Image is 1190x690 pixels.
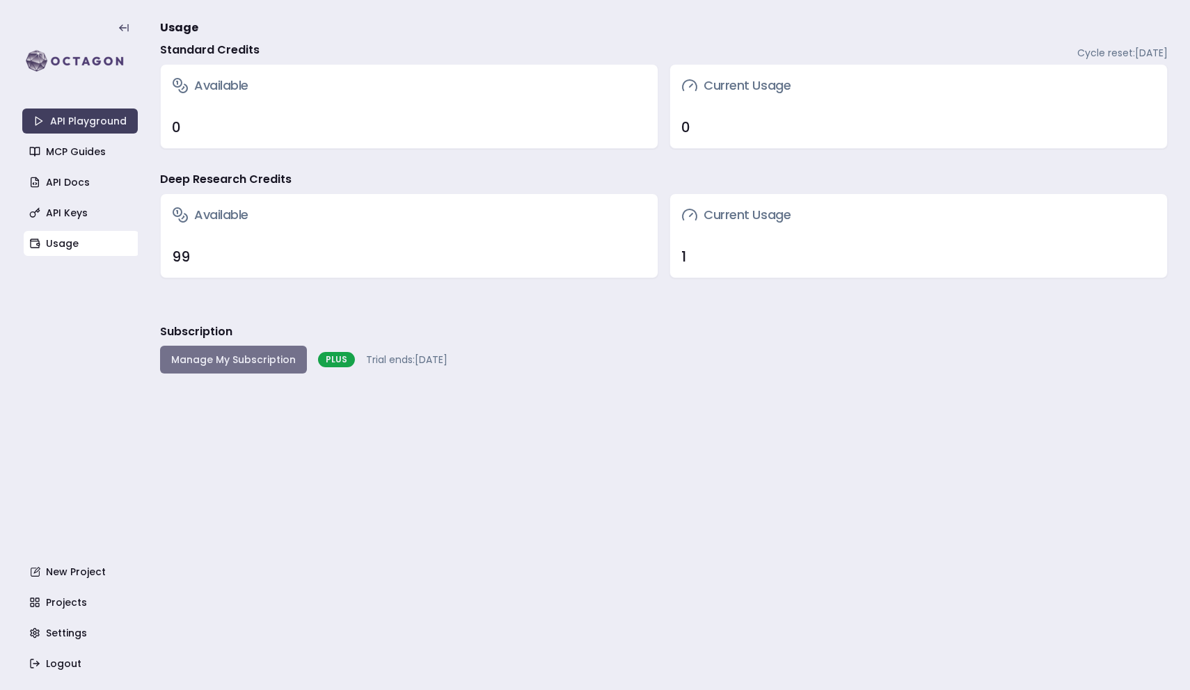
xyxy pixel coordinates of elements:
[681,76,791,95] h3: Current Usage
[22,109,138,134] a: API Playground
[24,651,139,676] a: Logout
[24,200,139,225] a: API Keys
[172,205,248,225] h3: Available
[24,620,139,645] a: Settings
[24,231,139,256] a: Usage
[160,323,232,340] h3: Subscription
[24,139,139,164] a: MCP Guides
[24,559,139,584] a: New Project
[681,118,1156,137] div: 0
[172,76,248,95] h3: Available
[1077,46,1168,60] span: Cycle reset: [DATE]
[160,346,307,374] button: Manage My Subscription
[22,47,138,75] img: logo-rect-yK7x_WSZ.svg
[172,247,646,266] div: 99
[681,205,791,225] h3: Current Usage
[681,247,1156,266] div: 1
[366,353,447,367] span: Trial ends: [DATE]
[160,19,198,36] span: Usage
[160,171,292,188] h4: Deep Research Credits
[24,590,139,615] a: Projects
[24,170,139,195] a: API Docs
[318,352,355,367] div: PLUS
[172,118,646,137] div: 0
[160,42,260,58] h4: Standard Credits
